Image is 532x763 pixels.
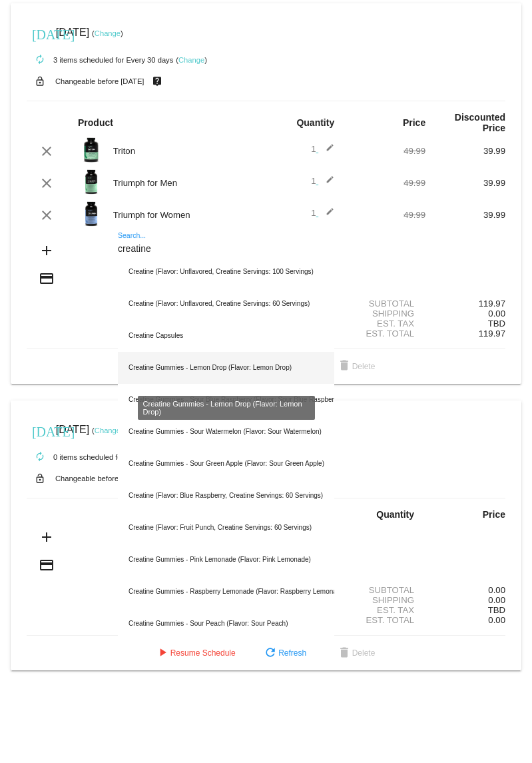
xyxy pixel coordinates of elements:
span: Refresh [262,648,306,658]
span: TBD [488,605,505,615]
div: Creatine (Flavor: Fruit Punch, Creatine Servings: 60 Servings) [118,512,334,544]
span: 1 [311,176,334,186]
div: Creatine Gummies - Pink Lemonade (Flavor: Pink Lemonade) [118,544,334,576]
small: ( ) [92,29,123,37]
small: 3 items scheduled for Every 30 days [27,56,173,64]
span: 0.00 [488,595,505,605]
span: 1 [311,144,334,154]
div: 49.99 [346,146,425,156]
small: 0 items scheduled for Every 60 days [27,453,173,461]
strong: Quantity [296,117,334,128]
strong: Discounted Price [455,112,505,133]
small: Changeable before [DATE] [55,77,144,85]
mat-icon: live_help [149,73,165,90]
span: TBD [488,319,505,329]
img: Image-1-Carousel-Triton-Transp.png [78,137,105,163]
div: Creatine Gummies - Sour Peach (Flavor: Sour Peach) [118,608,334,640]
div: Est. Total [346,329,425,339]
div: Creatine Gummies - Sour Watermelon (Flavor: Sour Watermelon) [118,416,334,448]
span: 0.00 [488,309,505,319]
div: Est. Tax [346,319,425,329]
img: updated-4.8-triumph-female.png [78,201,105,227]
small: Changeable before [DATE] [55,474,144,482]
div: 39.99 [425,146,505,156]
span: 119.97 [479,329,505,339]
mat-icon: clear [39,143,55,159]
div: Subtotal [346,299,425,309]
div: Creatine Gummies - Raspberry Lemonade (Flavor: Raspberry Lemonade) [118,576,334,608]
div: 39.99 [425,178,505,188]
div: Subtotal [346,585,425,595]
mat-icon: refresh [262,646,278,662]
span: 1 [311,208,334,218]
mat-icon: clear [39,207,55,223]
div: 119.97 [425,299,505,309]
div: Triumph for Men [107,178,266,188]
mat-icon: play_arrow [154,646,170,662]
strong: Price [483,509,505,520]
strong: Product [78,117,113,128]
a: Change [178,56,204,64]
a: Change [95,29,121,37]
div: Creatine Gummies - Sour Blue Raspberry (Flavor: Sour Blue Raspberry) [118,384,334,416]
div: Creatine Gummies - Sour Green Apple (Flavor: Sour Green Apple) [118,448,334,480]
mat-icon: credit_card [39,557,55,573]
button: Refresh [252,641,317,665]
mat-icon: autorenew [32,449,48,465]
mat-icon: lock_open [32,470,48,487]
div: Est. Tax [346,605,425,615]
span: Delete [336,362,376,371]
mat-icon: lock_open [32,73,48,90]
input: Search... [118,244,334,255]
span: 0.00 [488,615,505,625]
div: 0.00 [425,585,505,595]
div: Shipping [346,309,425,319]
div: Creatine (Flavor: Blue Raspberry, Creatine Servings: 60 Servings) [118,480,334,512]
mat-icon: delete [336,359,352,375]
div: Creatine (Flavor: Unflavored, Creatine Servings: 60 Servings) [118,288,334,320]
div: Triumph for Women [107,210,266,220]
div: Triton [107,146,266,156]
button: Delete [326,355,386,379]
mat-icon: clear [39,175,55,191]
span: Resume Schedule [154,648,236,658]
a: Change [95,426,121,434]
div: Shipping [346,595,425,605]
mat-icon: edit [318,143,334,159]
img: Image-1-Triumph_carousel-front-transp.png [78,169,105,195]
div: Creatine (Flavor: Unflavored, Creatine Servings: 100 Servings) [118,256,334,288]
strong: Quantity [376,509,414,520]
div: 39.99 [425,210,505,220]
mat-icon: add [39,529,55,545]
mat-icon: [DATE] [32,25,48,41]
div: Est. Total [346,615,425,625]
mat-icon: autorenew [32,52,48,68]
mat-icon: delete [336,646,352,662]
mat-icon: edit [318,175,334,191]
div: Creatine Gummies - Lemon Drop (Flavor: Lemon Drop) [118,352,334,384]
small: ( ) [92,426,123,434]
mat-icon: edit [318,207,334,223]
div: Creatine Capsules [118,320,334,352]
div: 49.99 [346,210,425,220]
strong: Price [403,117,425,128]
span: Delete [336,648,376,658]
mat-icon: credit_card [39,271,55,287]
small: ( ) [176,56,207,64]
mat-icon: add [39,243,55,259]
button: Resume Schedule [144,641,246,665]
button: Delete [326,641,386,665]
div: 49.99 [346,178,425,188]
mat-icon: [DATE] [32,422,48,438]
